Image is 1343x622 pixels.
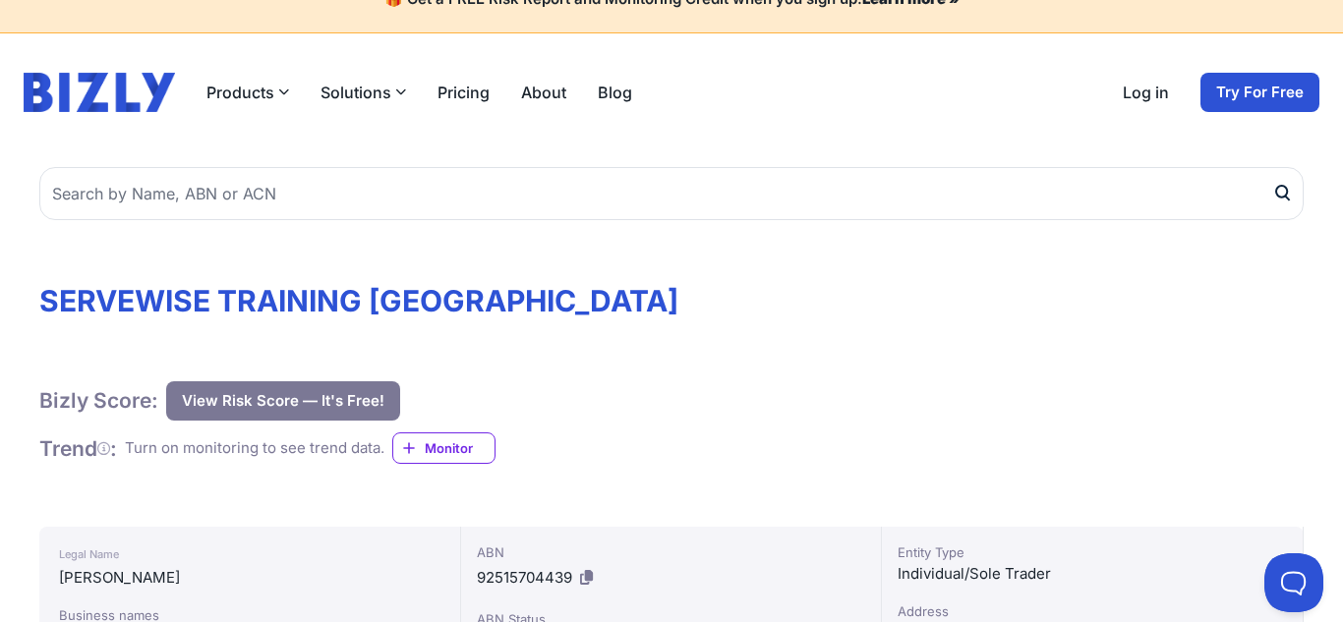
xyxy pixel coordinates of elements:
div: Individual/Sole Trader [898,562,1287,586]
div: Address [898,601,1287,621]
div: Turn on monitoring to see trend data. [125,437,384,460]
button: Products [206,81,289,104]
button: Solutions [321,81,406,104]
a: Log in [1123,81,1169,104]
h1: Bizly Score: [39,387,158,414]
a: Try For Free [1200,73,1319,112]
div: [PERSON_NAME] [59,566,440,590]
a: Blog [598,81,632,104]
div: Entity Type [898,542,1287,562]
input: Search by Name, ABN or ACN [39,167,1304,220]
span: 92515704439 [477,568,572,587]
div: ABN [477,542,866,562]
iframe: Toggle Customer Support [1264,553,1323,612]
h1: Trend : [39,435,117,462]
a: About [521,81,566,104]
div: Legal Name [59,542,440,566]
button: View Risk Score — It's Free! [166,381,400,421]
a: Pricing [438,81,490,104]
span: Monitor [425,438,495,458]
a: Monitor [392,432,496,464]
h1: SERVEWISE TRAINING [GEOGRAPHIC_DATA] [39,283,1304,318]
